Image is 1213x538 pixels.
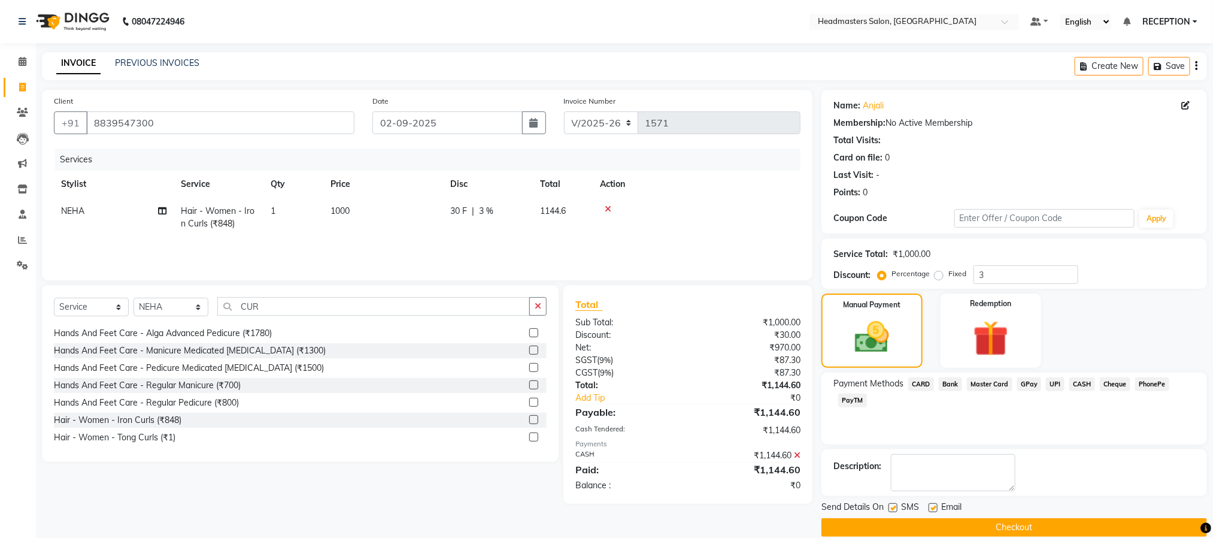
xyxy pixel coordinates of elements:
span: Payment Methods [833,377,903,390]
input: Enter Offer / Coupon Code [954,209,1135,228]
span: 1 [271,205,275,216]
span: 1000 [330,205,350,216]
div: Card on file: [833,152,883,164]
div: ₹1,144.60 [688,379,809,392]
span: SMS [901,501,919,516]
span: UPI [1046,377,1065,391]
div: CASH [566,449,688,462]
a: Add Tip [566,392,708,404]
button: Save [1148,57,1190,75]
div: Paid: [566,463,688,477]
th: Service [174,171,263,198]
div: Last Visit: [833,169,874,182]
span: 9% [600,368,611,377]
div: ₹0 [708,392,809,404]
div: Discount: [566,329,688,341]
div: Balance : [566,479,688,492]
div: Points: [833,186,860,199]
label: Redemption [970,298,1011,309]
span: Email [941,501,962,516]
div: Hands And Feet Care - Alga Advanced Pedicure (₹1780) [54,327,272,340]
div: Sub Total: [566,316,688,329]
div: Service Total: [833,248,888,261]
span: GPay [1017,377,1042,391]
span: Bank [939,377,962,391]
div: Cash Tendered: [566,424,688,437]
div: Services [55,149,809,171]
div: Hands And Feet Care - Regular Manicure (₹700) [54,379,241,392]
span: Hair - Women - Iron Curls (₹848) [181,205,254,229]
div: ₹1,144.60 [688,405,809,419]
th: Qty [263,171,323,198]
div: Payments [575,439,800,449]
div: ₹87.30 [688,354,809,367]
div: Hands And Feet Care - Manicure Medicated [MEDICAL_DATA] (₹1300) [54,344,326,357]
div: Total: [566,379,688,392]
div: ₹1,144.60 [688,424,809,437]
span: CASH [1069,377,1095,391]
div: Name: [833,99,860,112]
span: 30 F [450,205,467,217]
div: Hands And Feet Care - Pedicure Medicated [MEDICAL_DATA] (₹1500) [54,362,324,374]
span: Master Card [967,377,1012,391]
th: Disc [443,171,533,198]
label: Percentage [891,268,930,279]
b: 08047224946 [132,5,184,38]
div: No Active Membership [833,117,1195,129]
button: Checkout [821,518,1207,537]
div: ( ) [566,367,688,379]
div: Total Visits: [833,134,881,147]
div: Description: [833,460,881,473]
div: ₹1,000.00 [893,248,930,261]
div: ₹30.00 [688,329,809,341]
div: Hands And Feet Care - Regular Pedicure (₹800) [54,397,239,409]
span: PayTM [838,394,867,407]
div: ( ) [566,354,688,367]
div: Hair - Women - Tong Curls (₹1) [54,431,175,444]
div: Hair - Women - Iron Curls (₹848) [54,414,181,427]
div: ₹1,144.60 [688,449,809,462]
label: Fixed [948,268,966,279]
div: Coupon Code [833,212,954,225]
button: Create New [1075,57,1144,75]
img: _gift.svg [962,316,1020,361]
img: logo [31,5,113,38]
label: Date [372,96,389,107]
input: Search or Scan [217,297,530,316]
a: Anjali [863,99,884,112]
span: NEHA [61,205,84,216]
span: CARD [908,377,934,391]
span: PhonePe [1135,377,1169,391]
span: Send Details On [821,501,884,516]
div: ₹1,000.00 [688,316,809,329]
span: 3 % [479,205,493,217]
th: Price [323,171,443,198]
div: Discount: [833,269,871,282]
div: ₹0 [688,479,809,492]
span: Cheque [1100,377,1130,391]
span: CGST [575,367,598,378]
span: SGST [575,355,597,365]
span: | [472,205,474,217]
div: Membership: [833,117,886,129]
div: 0 [863,186,868,199]
th: Stylist [54,171,174,198]
img: _cash.svg [844,318,900,357]
button: Apply [1139,210,1173,228]
div: ₹87.30 [688,367,809,379]
div: Payable: [566,405,688,419]
label: Client [54,96,73,107]
span: 1144.6 [540,205,566,216]
span: RECEPTION [1142,16,1190,28]
a: INVOICE [56,53,101,74]
div: ₹1,144.60 [688,463,809,477]
button: +91 [54,111,87,134]
a: PREVIOUS INVOICES [115,58,199,68]
div: Net: [566,341,688,354]
th: Action [593,171,800,198]
th: Total [533,171,593,198]
div: - [876,169,880,182]
div: 0 [885,152,890,164]
span: Total [575,298,603,311]
label: Invoice Number [564,96,616,107]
